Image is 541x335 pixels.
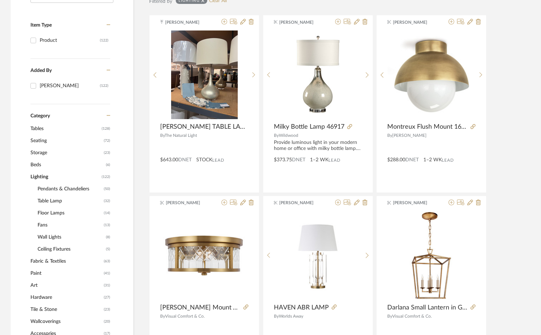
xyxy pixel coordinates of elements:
span: Visual Comfort & Co. [392,314,432,318]
div: Product [40,35,100,46]
span: Hardware [30,291,102,303]
span: [PERSON_NAME] [166,200,210,206]
span: 1–2 WK [310,156,328,164]
span: DNET [405,157,419,162]
span: (23) [104,147,110,158]
span: DNET [178,157,192,162]
span: $643.00 [160,157,178,162]
span: (72) [104,135,110,146]
span: (41) [104,268,110,279]
span: Darlana Small Lantern in Gilded Iron CHC2164 [387,304,468,312]
span: (122) [102,171,110,183]
span: Wall Lights [38,231,104,243]
span: (14) [104,207,110,219]
span: [PERSON_NAME] [393,200,438,206]
span: Montreux Flush Mount 16-1356NB In Natural Brass [387,123,468,131]
span: Category [30,113,50,119]
span: Wallcoverings [30,316,102,328]
span: Pendants & Chandeliers [38,183,102,195]
span: (63) [104,256,110,267]
span: [PERSON_NAME] [393,19,438,26]
span: (13) [104,219,110,231]
span: (5) [106,244,110,255]
span: Visual Comfort & Co. [165,314,205,318]
span: HAVEN ABR LAMP [274,304,329,312]
div: [PERSON_NAME] [40,80,100,91]
img: LEMOINE TABLE LAMP- LAKESIDE SILVER ACRYLIC BASE 31 H W/LINEN OATMEAL SHADE [171,30,238,119]
span: $373.75 [274,157,292,162]
span: Storage [30,147,102,159]
span: Lead [328,158,340,163]
span: Seating [30,135,102,147]
span: Fabric & Textiles [30,255,102,267]
span: (23) [104,304,110,315]
span: Lead [212,158,224,163]
span: Table Lamp [38,195,102,207]
span: DNET [292,157,305,162]
img: Alec Flush Mount AF1072BBS [160,211,248,300]
span: By [274,314,279,318]
span: Beds [30,159,104,171]
span: Tile & Stone [30,303,102,316]
img: Milky Bottle Lamp 46917 [286,30,350,119]
span: [PERSON_NAME] [165,19,210,26]
span: Tables [30,123,100,135]
span: Added By [30,68,52,73]
span: By [387,314,392,318]
div: (122) [100,80,108,91]
img: HAVEN ABR LAMP [274,212,362,300]
span: By [160,314,165,318]
span: [PERSON_NAME] TABLE LAMP- LAKESIDE SILVER ACRYLIC BASE 31 H W/LINEN OATMEAL SHADE [160,123,246,131]
span: (50) [104,183,110,195]
span: (8) [106,231,110,243]
span: (31) [104,280,110,291]
span: [PERSON_NAME] [279,19,324,26]
span: (6) [106,159,110,171]
span: By [160,133,165,138]
span: Wildwood [279,133,298,138]
div: (122) [100,35,108,46]
span: Art [30,279,102,291]
span: Fans [38,219,102,231]
span: 1–2 WK [423,156,442,164]
span: [PERSON_NAME] [392,133,427,138]
span: Floor Lamps [38,207,102,219]
span: Worlds Away [279,314,303,318]
div: Provide luminous light in your modern home or office with milky bottle lamp. This sleek contempor... [274,140,362,152]
span: Paint [30,267,102,279]
span: The Natural Light [165,133,197,138]
span: Item Type [30,23,52,28]
span: STOCK [196,156,212,164]
img: Montreux Flush Mount 16-1356NB In Natural Brass [388,31,475,119]
span: By [274,133,279,138]
img: Darlana Small Lantern in Gilded Iron CHC2164 [387,211,475,300]
span: (128) [102,123,110,134]
span: [PERSON_NAME] Mount AF1072BBS [160,304,241,312]
span: Lead [442,158,454,163]
span: (20) [104,316,110,327]
span: $288.00 [387,157,405,162]
span: By [387,133,392,138]
span: Lighting [30,171,100,183]
span: [PERSON_NAME] [279,200,324,206]
span: Milky Bottle Lamp 46917 [274,123,344,131]
span: (27) [104,292,110,303]
span: (32) [104,195,110,207]
span: Ceiling Fixtures [38,243,104,255]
